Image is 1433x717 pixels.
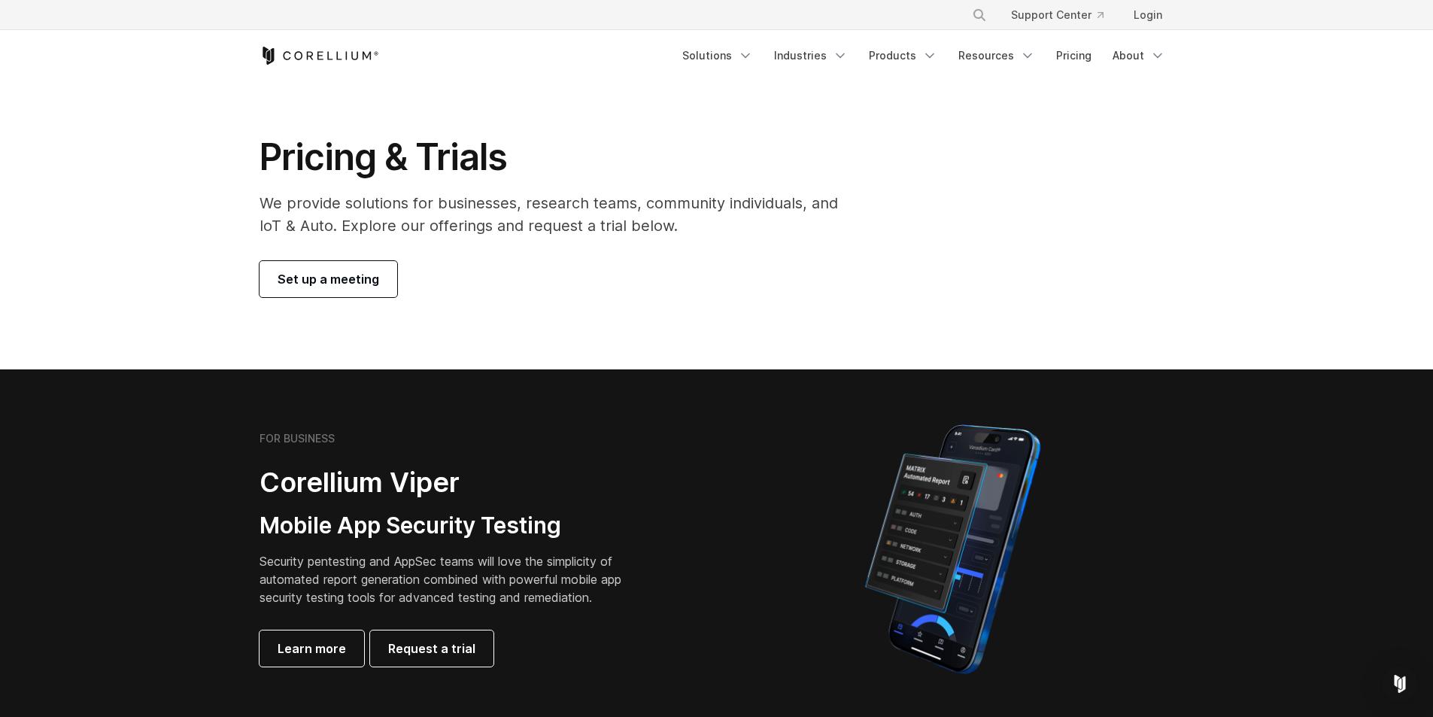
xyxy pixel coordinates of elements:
h3: Mobile App Security Testing [260,512,645,540]
a: Set up a meeting [260,261,397,297]
div: Navigation Menu [954,2,1174,29]
span: Learn more [278,640,346,658]
h1: Pricing & Trials [260,135,859,180]
a: Solutions [673,42,762,69]
p: We provide solutions for businesses, research teams, community individuals, and IoT & Auto. Explo... [260,192,859,237]
a: Corellium Home [260,47,379,65]
p: Security pentesting and AppSec teams will love the simplicity of automated report generation comb... [260,552,645,606]
a: Resources [949,42,1044,69]
a: Login [1122,2,1174,29]
h2: Corellium Viper [260,466,645,500]
a: Learn more [260,630,364,667]
button: Search [966,2,993,29]
a: Support Center [999,2,1116,29]
div: Navigation Menu [673,42,1174,69]
a: Products [860,42,946,69]
div: Open Intercom Messenger [1382,666,1418,702]
span: Set up a meeting [278,270,379,288]
h6: FOR BUSINESS [260,432,335,445]
a: Pricing [1047,42,1101,69]
img: Corellium MATRIX automated report on iPhone showing app vulnerability test results across securit... [839,418,1066,681]
a: Industries [765,42,857,69]
a: About [1104,42,1174,69]
a: Request a trial [370,630,493,667]
span: Request a trial [388,640,475,658]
